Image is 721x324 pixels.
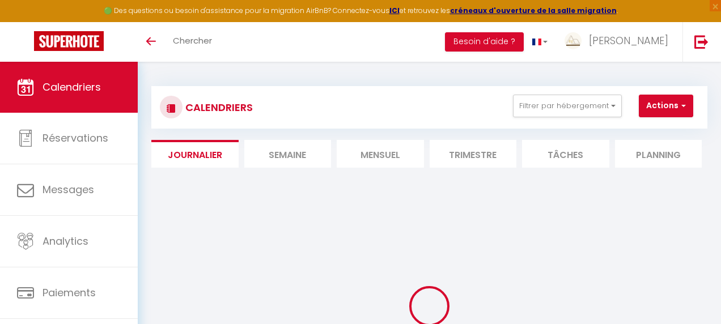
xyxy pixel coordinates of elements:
[34,31,104,51] img: Super Booking
[694,35,709,49] img: logout
[43,182,94,197] span: Messages
[173,35,212,46] span: Chercher
[522,140,609,168] li: Tâches
[183,95,253,120] h3: CALENDRIERS
[43,131,108,145] span: Réservations
[450,6,617,15] a: créneaux d'ouverture de la salle migration
[389,6,400,15] a: ICI
[589,33,668,48] span: [PERSON_NAME]
[164,22,220,62] a: Chercher
[43,285,96,300] span: Paiements
[565,32,582,49] img: ...
[337,140,424,168] li: Mensuel
[244,140,332,168] li: Semaine
[43,80,101,94] span: Calendriers
[513,95,622,117] button: Filtrer par hébergement
[556,22,682,62] a: ... [PERSON_NAME]
[430,140,517,168] li: Trimestre
[639,95,693,117] button: Actions
[43,234,88,248] span: Analytics
[615,140,702,168] li: Planning
[151,140,239,168] li: Journalier
[445,32,524,52] button: Besoin d'aide ?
